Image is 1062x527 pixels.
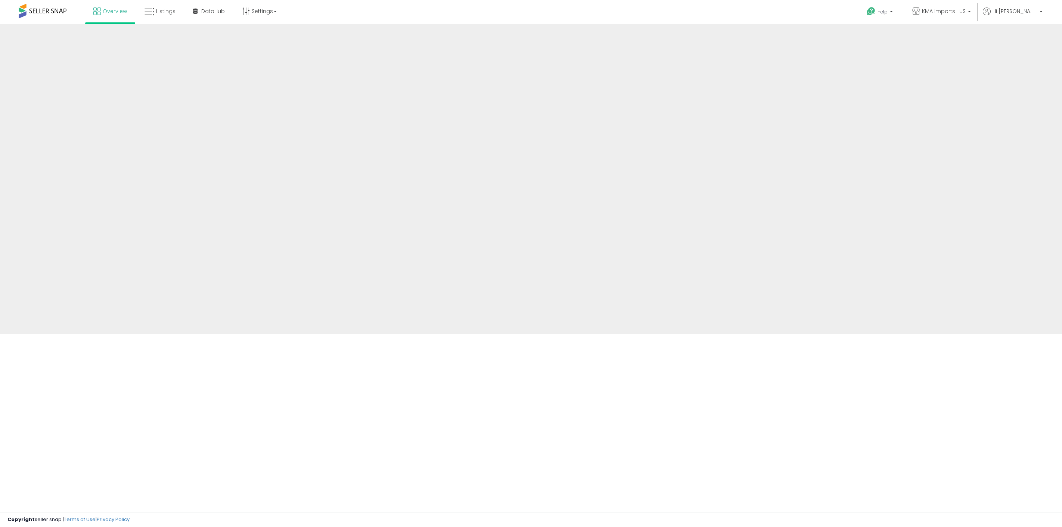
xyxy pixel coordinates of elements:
[103,7,127,15] span: Overview
[861,1,900,24] a: Help
[866,7,876,16] i: Get Help
[878,9,888,15] span: Help
[201,7,225,15] span: DataHub
[156,7,176,15] span: Listings
[983,7,1043,24] a: Hi [PERSON_NAME]
[993,7,1037,15] span: Hi [PERSON_NAME]
[922,7,966,15] span: KMA Imports- US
